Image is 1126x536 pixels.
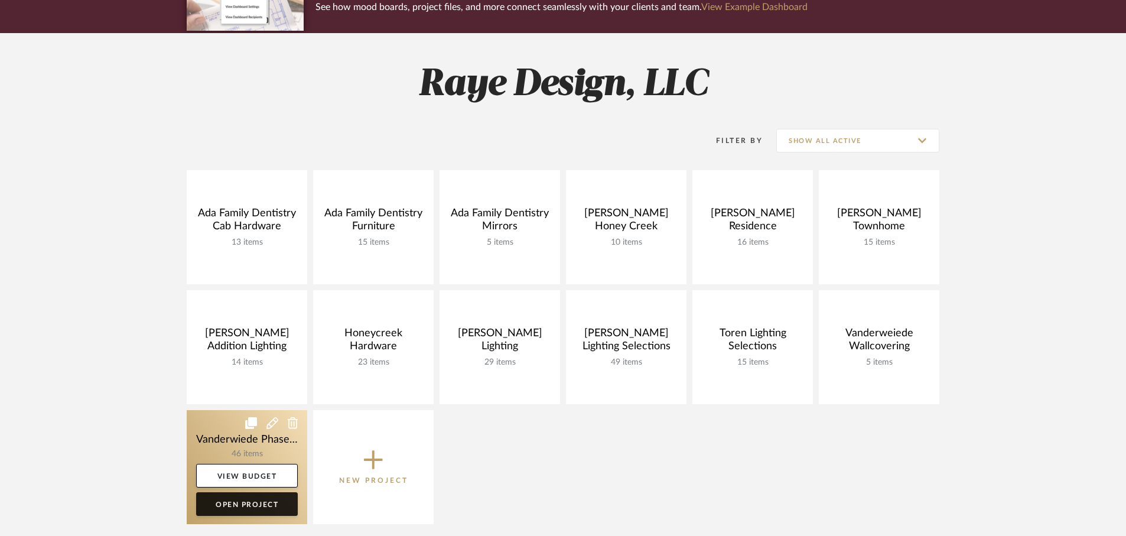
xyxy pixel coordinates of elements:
[702,207,803,238] div: [PERSON_NAME] Residence
[196,492,298,516] a: Open Project
[196,238,298,248] div: 13 items
[323,207,424,238] div: Ada Family Dentistry Furniture
[702,358,803,368] div: 15 items
[575,358,677,368] div: 49 items
[828,327,930,358] div: Vanderweiede Wallcovering
[449,327,551,358] div: [PERSON_NAME] Lighting
[323,327,424,358] div: Honeycreek Hardware
[701,2,808,12] a: View Example Dashboard
[138,63,988,107] h2: Raye Design, LLC
[575,238,677,248] div: 10 items
[575,327,677,358] div: [PERSON_NAME] Lighting Selections
[196,207,298,238] div: Ada Family Dentistry Cab Hardware
[196,358,298,368] div: 14 items
[702,327,803,358] div: Toren Lighting Selections
[575,207,677,238] div: [PERSON_NAME] Honey Creek
[196,327,298,358] div: [PERSON_NAME] Addition Lighting
[323,238,424,248] div: 15 items
[196,464,298,488] a: View Budget
[313,410,434,524] button: New Project
[339,475,408,486] p: New Project
[828,238,930,248] div: 15 items
[323,358,424,368] div: 23 items
[828,207,930,238] div: [PERSON_NAME] Townhome
[701,135,763,147] div: Filter By
[828,358,930,368] div: 5 items
[449,207,551,238] div: Ada Family Dentistry Mirrors
[702,238,803,248] div: 16 items
[449,358,551,368] div: 29 items
[449,238,551,248] div: 5 items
